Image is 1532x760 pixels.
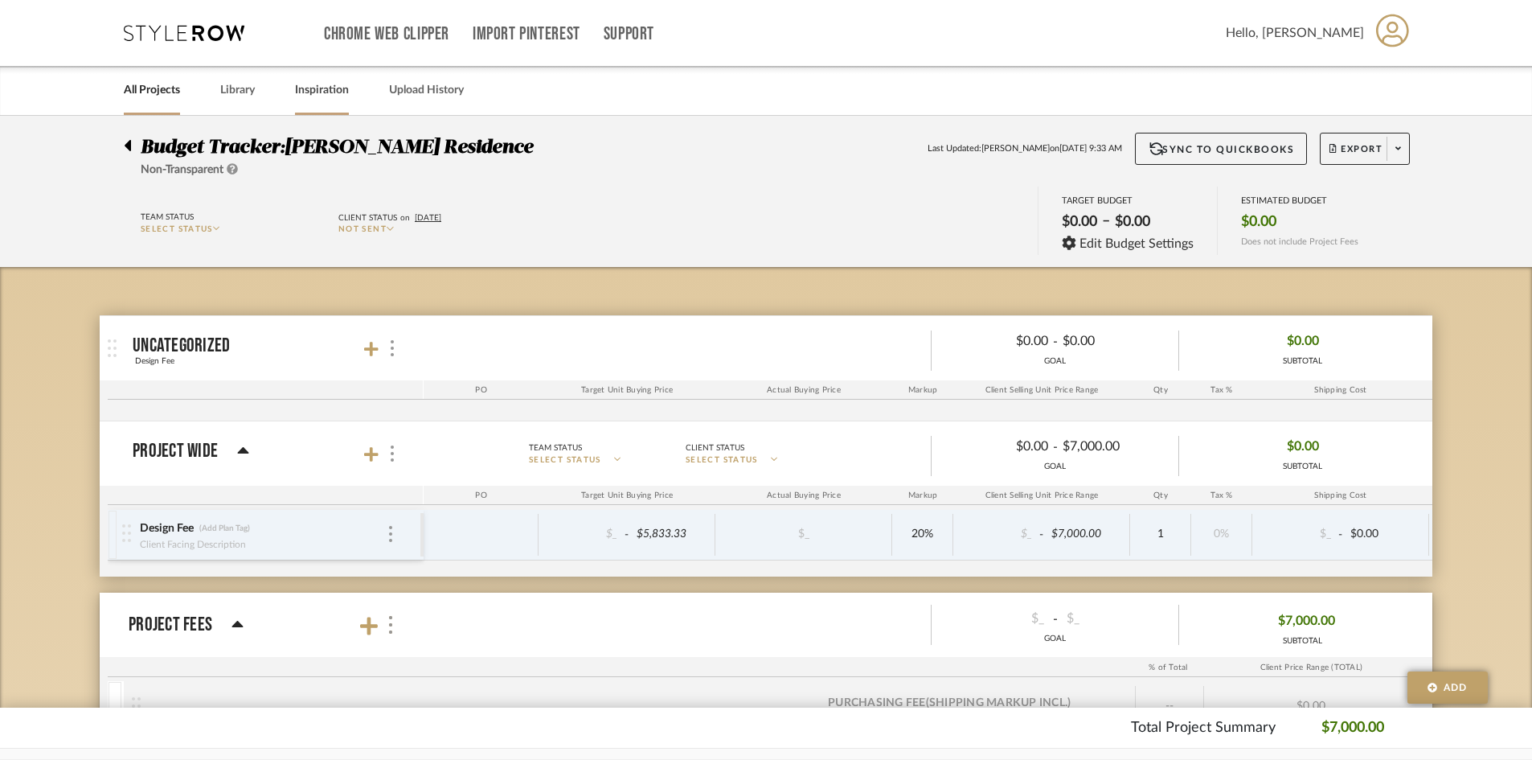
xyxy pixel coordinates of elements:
div: Client Selling Unit Price Range [953,486,1130,505]
div: Markup [892,380,953,400]
span: $0.00 [1287,434,1319,459]
span: Export [1329,143,1382,167]
span: [DATE] 9:33 AM [1059,142,1122,156]
div: Tax % [1191,380,1252,400]
div: Client Facing Description [139,536,247,553]
div: Shipping Cost [1252,380,1429,400]
div: 1 [1135,523,1186,546]
div: Team Status [529,441,582,455]
div: Team Status [141,210,194,224]
div: $_ [1257,523,1336,546]
div: (Add Plan Tag) [199,523,251,534]
div: $0.00 [1346,523,1424,546]
div: Client Selling Unit Price Range [953,380,1130,400]
mat-expansion-panel-header: uncategorizedDesign Fee$0.00-$0.00GOAL$0.00SUBTOTAL [100,316,1432,380]
span: SELECT STATUS [141,225,213,233]
span: – [1102,212,1110,236]
div: Markup [892,486,953,505]
div: % of Total [1134,658,1202,677]
div: Target Unit Buying Price [539,486,715,505]
a: Library [220,80,255,101]
span: Hello, [PERSON_NAME] [1226,23,1364,43]
div: PO [424,486,539,505]
div: $5,833.33 [632,523,711,546]
span: SELECT STATUS [686,454,758,466]
div: GOAL [932,461,1178,473]
div: Purchasing Fee (Shipping markup incl.) [828,695,1071,711]
div: Shipping Cost [1252,486,1429,505]
p: Project Wide [133,442,218,461]
div: GOAL [932,355,1178,368]
span: - [1053,438,1058,457]
div: $0.00 [1057,208,1102,236]
span: Does not include Project Fees [1241,236,1358,247]
div: $0.00 [945,434,1053,459]
div: $7,000.00 [1047,523,1125,546]
span: Budget Tracker: [141,138,285,157]
div: -- [1136,686,1204,726]
a: Support [604,27,654,41]
div: Actual Buying Price [715,486,892,505]
span: [PERSON_NAME] [981,142,1050,156]
div: GOAL [932,633,1178,645]
div: Qty [1130,486,1191,505]
div: SUBTOTAL [1283,355,1322,368]
mat-expansion-panel-header: Project WideTeam StatusSELECT STATUSClient StatusSELECT STATUS$0.00-$7,000.00GOAL$0.00SUBTOTAL [100,421,1432,486]
span: SELECT STATUS [529,454,601,466]
button: Export [1320,133,1410,165]
div: 20% [897,523,948,546]
span: - [622,527,632,543]
img: more.svg [387,616,395,634]
div: $_ [1062,606,1169,631]
span: Last Updated: [928,142,981,156]
span: Not Sent [338,225,387,233]
div: $0.00 [1204,686,1418,726]
div: 0% [1196,523,1247,546]
a: Upload History [389,80,464,101]
img: vertical-grip.svg [122,524,131,542]
span: $0.00 [1287,329,1319,354]
div: ESTIMATED BUDGET [1241,195,1358,206]
div: Client Status [338,211,397,225]
div: $0.00 [1058,329,1165,354]
div: Design Fee [139,521,195,536]
div: $_ [760,523,848,546]
div: Tax % [1191,486,1252,505]
span: on [400,214,410,222]
div: Ship. Markup % [1429,486,1507,505]
img: 3dots-v.svg [389,526,392,542]
div: $7,000.00 [1058,434,1165,459]
span: [PERSON_NAME] Residence [285,138,533,157]
span: $7,000.00 [1278,609,1335,634]
span: Edit Budget Settings [1079,236,1194,251]
button: Sync to QuickBooks [1135,133,1308,165]
div: Project WideTeam StatusSELECT STATUSClient StatusSELECT STATUS$0.00-$7,000.00GOAL$0.00SUBTOTAL [108,486,1432,577]
div: $_ [543,523,622,546]
a: Chrome Web Clipper [324,27,449,41]
div: $_ [958,523,1037,546]
div: - [932,606,1178,631]
div: Target Unit Buying Price [539,380,715,400]
p: $7,000.00 [1321,717,1384,739]
div: Actual Buying Price [715,380,892,400]
img: grip.svg [108,339,117,357]
a: Import Pinterest [473,27,580,41]
p: Total Project Summary [1131,717,1276,739]
p: uncategorized [133,336,230,355]
span: - [1053,332,1058,351]
div: TARGET BUDGET [1062,195,1194,206]
span: - [1037,527,1047,543]
div: Design Fee [133,354,177,368]
div: PO [424,380,539,400]
div: Qty [1130,380,1191,400]
img: 3dots-v.svg [391,340,394,356]
div: $_ [941,606,1049,631]
p: Project Fees [129,610,212,639]
a: Inspiration [295,80,349,101]
span: on [1050,142,1059,156]
span: Add [1444,680,1468,695]
span: - [1336,527,1346,543]
div: Client Price Range (TOTAL) [1202,658,1420,677]
img: 3dots-v.svg [391,446,394,462]
div: Client Status [686,441,744,455]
